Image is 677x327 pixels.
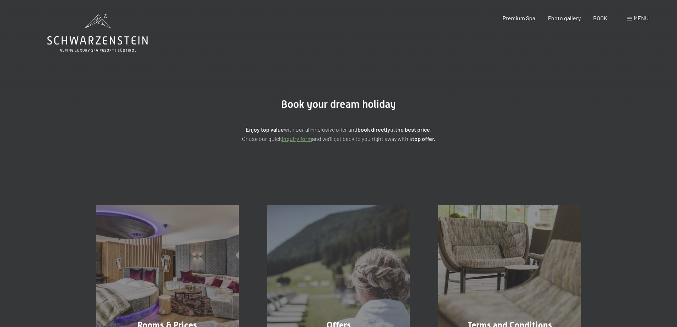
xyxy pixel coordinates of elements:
[430,126,432,133] font: !
[242,135,282,142] font: Or use our quick
[503,15,535,21] a: Premium Spa
[358,126,390,133] font: book directly
[312,135,412,142] font: and we'll get back to you right away with a
[282,135,312,142] a: inquiry form
[390,126,395,133] font: at
[548,15,581,21] a: Photo gallery
[634,15,649,21] font: menu
[593,15,607,21] a: BOOK
[284,126,358,133] font: with our all-inclusive offer and
[246,126,284,133] font: Enjoy top value
[395,126,430,133] font: the best price
[412,135,435,142] font: top offer.
[281,98,396,110] font: Book your dream holiday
